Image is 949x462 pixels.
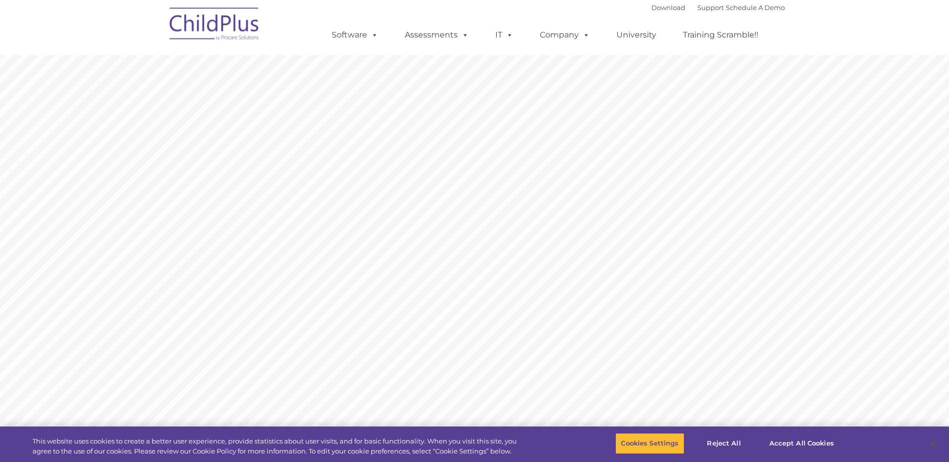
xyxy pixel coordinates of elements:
a: Training Scramble!! [673,25,768,45]
a: Schedule A Demo [726,3,785,11]
img: ChildPlus by Procare Solutions [165,0,265,50]
a: Support [697,3,724,11]
a: Download [651,3,685,11]
font: | [651,3,785,11]
a: Assessments [395,25,479,45]
button: Cookies Settings [615,433,684,454]
button: Close [922,432,944,454]
a: University [606,25,666,45]
button: Accept All Cookies [764,433,839,454]
button: Reject All [693,433,755,454]
a: Software [322,25,388,45]
a: Company [530,25,600,45]
div: This website uses cookies to create a better user experience, provide statistics about user visit... [33,436,522,456]
a: IT [485,25,523,45]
